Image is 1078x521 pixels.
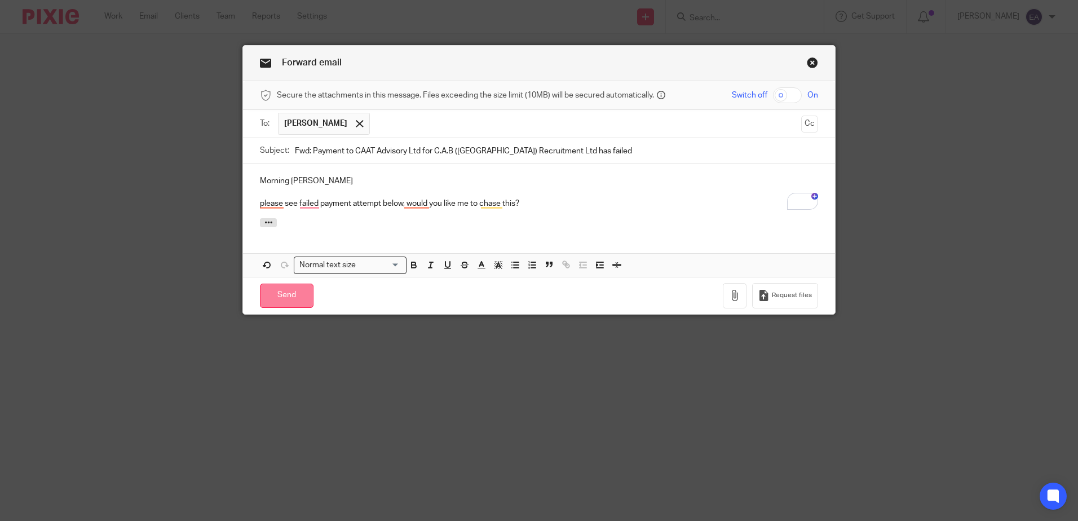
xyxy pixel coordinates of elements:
a: Close this dialog window [807,57,818,72]
span: Secure the attachments in this message. Files exceeding the size limit (10MB) will be secured aut... [277,90,654,101]
span: Switch off [732,90,767,101]
input: Search for option [359,259,400,271]
span: Request files [772,291,812,300]
div: Search for option [294,257,407,274]
span: Forward email [282,58,342,67]
div: To enrich screen reader interactions, please activate Accessibility in Grammarly extension settings [243,164,835,218]
span: Normal text size [297,259,358,271]
button: Request files [752,283,818,308]
label: To: [260,118,272,129]
input: Send [260,284,313,308]
p: please see failed payment attempt below, would you like me to chase this? [260,198,818,209]
label: Subject: [260,145,289,156]
span: On [807,90,818,101]
p: Morning [PERSON_NAME] [260,175,818,187]
button: Cc [801,116,818,133]
span: [PERSON_NAME] [284,118,347,129]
